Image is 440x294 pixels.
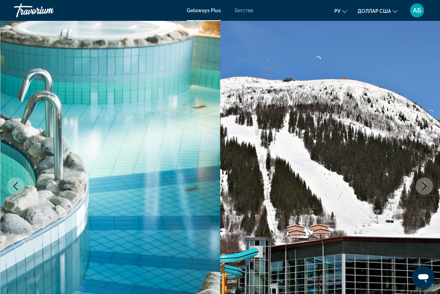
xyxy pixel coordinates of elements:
[7,177,24,195] button: Previous image
[235,8,253,13] a: Бегства
[334,8,341,14] font: ру
[416,177,433,195] button: Next image
[14,1,83,19] a: Травориум
[358,6,398,16] button: Изменить валюту
[408,3,426,18] button: Меню пользователя
[412,266,434,288] iframe: Кнопка запуска окна обмена сообщениями
[187,8,221,13] a: Getaways Plus
[334,6,347,16] button: Изменить язык
[413,7,421,14] font: АБ
[358,8,391,14] font: доллар США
